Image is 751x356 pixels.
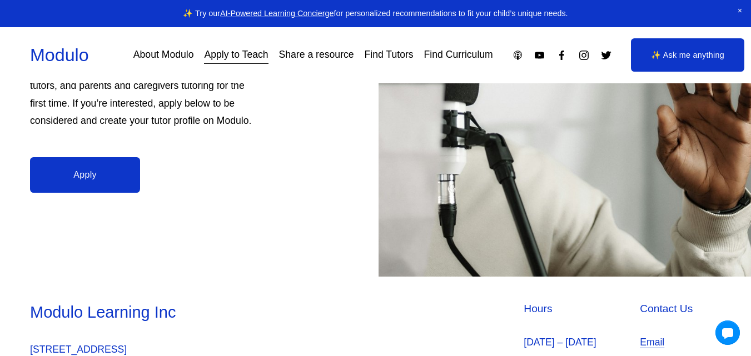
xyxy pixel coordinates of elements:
a: Apply [30,157,140,193]
a: Instagram [578,49,590,61]
a: Find Tutors [365,46,414,65]
h4: Hours [524,302,634,317]
a: Find Curriculum [424,46,493,65]
h3: Modulo Learning Inc [30,302,372,323]
a: About Modulo [133,46,194,65]
a: Facebook [556,49,568,61]
a: YouTube [534,49,545,61]
a: AI-Powered Learning Concierge [220,9,334,18]
a: Share a resource [279,46,354,65]
a: ✨ Ask me anything [631,38,744,72]
a: Apple Podcasts [512,49,524,61]
h4: Contact Us [640,302,721,317]
a: Apply to Teach [204,46,268,65]
a: Modulo [30,45,89,65]
a: Email [640,334,664,352]
a: Twitter [600,49,612,61]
